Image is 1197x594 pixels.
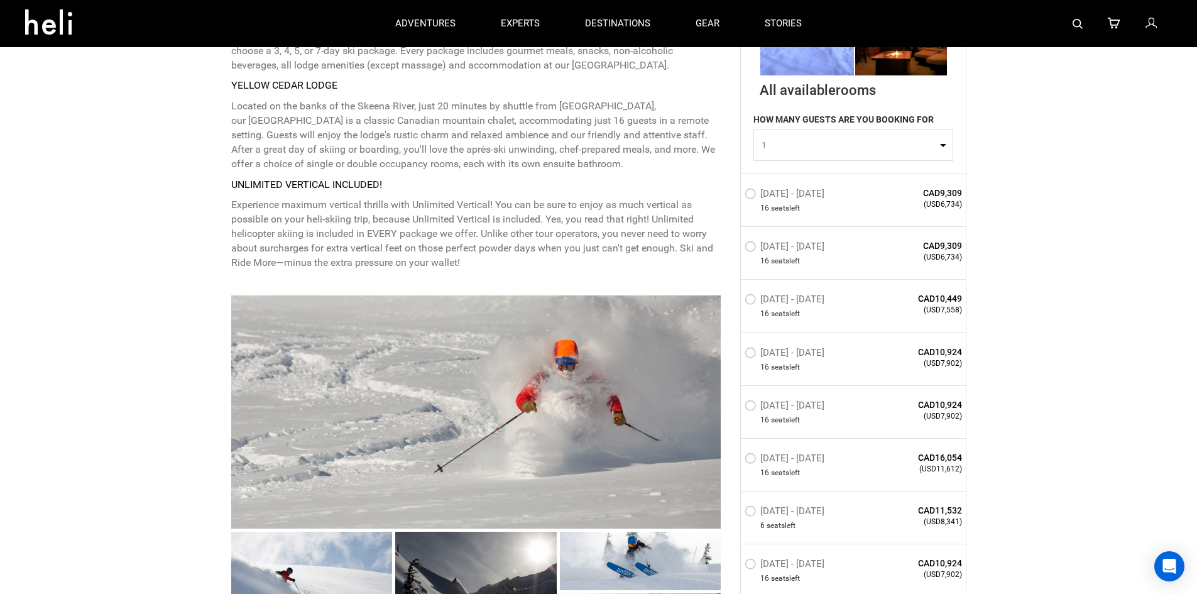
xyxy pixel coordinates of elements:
[872,569,963,580] span: (USD7,902)
[872,398,963,410] span: CAD10,924
[745,558,828,573] label: [DATE] - [DATE]
[760,520,765,531] span: 6
[785,361,789,372] span: s
[231,198,721,270] p: Experience maximum vertical thrills with Unlimited Vertical! You can be sure to enjoy as much ver...
[745,294,828,309] label: [DATE] - [DATE]
[231,179,382,190] strong: UNLIMITED VERTICAL INCLUDED!
[785,309,789,319] span: s
[762,139,937,151] span: 1
[872,252,963,263] span: (USD6,734)
[785,573,789,584] span: s
[785,203,789,214] span: s
[745,346,828,361] label: [DATE] - [DATE]
[745,188,828,203] label: [DATE] - [DATE]
[1073,19,1083,29] img: search-bar-icon.svg
[745,241,828,256] label: [DATE] - [DATE]
[872,358,963,368] span: (USD7,902)
[760,256,769,267] span: 16
[395,17,456,30] p: adventures
[872,199,963,210] span: (USD6,734)
[760,467,769,478] span: 16
[872,187,963,199] span: CAD9,309
[872,504,963,517] span: CAD11,532
[872,451,963,463] span: CAD16,054
[585,17,650,30] p: destinations
[753,129,953,161] button: 1
[872,517,963,527] span: (USD8,341)
[501,17,540,30] p: experts
[785,256,789,267] span: s
[760,414,769,425] span: 16
[771,361,800,372] span: seat left
[760,203,769,214] span: 16
[781,520,785,531] span: s
[771,573,800,584] span: seat left
[872,292,963,305] span: CAD10,449
[231,79,337,91] strong: YELLOW CEDAR LODGE
[745,505,828,520] label: [DATE] - [DATE]
[872,410,963,421] span: (USD7,902)
[785,467,789,478] span: s
[771,467,800,478] span: seat left
[231,99,721,171] p: Located on the banks of the Skeena River, just 20 minutes by shuttle from [GEOGRAPHIC_DATA], our ...
[760,75,947,99] div: All available
[760,573,769,584] span: 16
[767,520,795,531] span: seat left
[771,414,800,425] span: seat left
[872,463,963,474] span: (USD11,612)
[872,305,963,316] span: (USD7,558)
[771,256,800,267] span: seat left
[745,452,828,467] label: [DATE] - [DATE]
[753,113,934,129] label: HOW MANY GUESTS ARE YOU BOOKING FOR
[771,309,800,319] span: seat left
[771,203,800,214] span: seat left
[1154,551,1184,581] div: Open Intercom Messenger
[872,557,963,569] span: CAD10,924
[872,239,963,252] span: CAD9,309
[760,361,769,372] span: 16
[836,82,876,97] span: rooms
[872,345,963,358] span: CAD10,924
[760,309,769,319] span: 16
[785,414,789,425] span: s
[745,399,828,414] label: [DATE] - [DATE]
